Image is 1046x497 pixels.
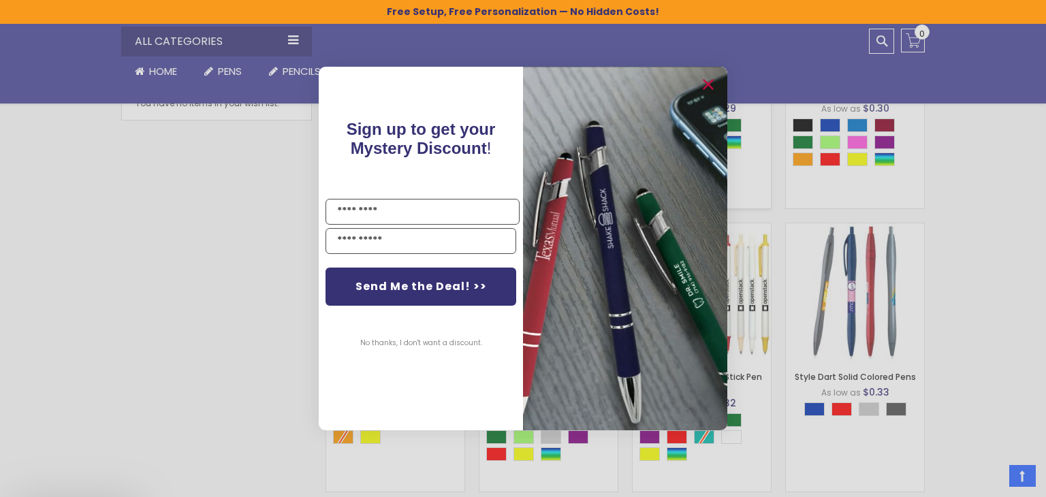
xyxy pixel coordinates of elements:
[697,74,719,95] button: Close dialog
[347,120,496,157] span: Sign up to get your Mystery Discount
[326,268,516,306] button: Send Me the Deal! >>
[523,67,727,430] img: pop-up-image
[347,120,496,157] span: !
[353,326,489,360] button: No thanks, I don't want a discount.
